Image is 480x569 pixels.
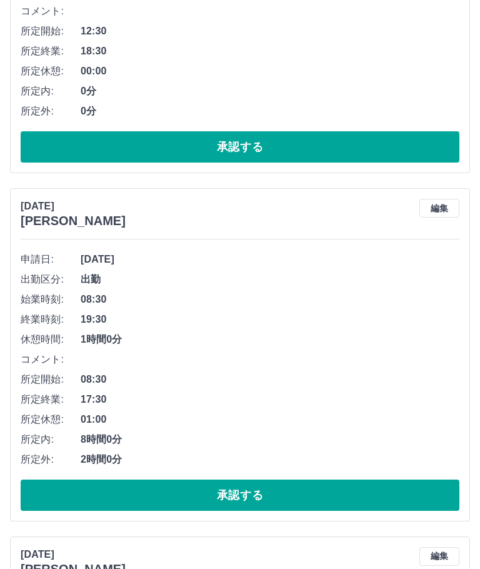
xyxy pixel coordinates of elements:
[81,292,459,307] span: 08:30
[81,432,459,447] span: 8時間0分
[21,4,81,19] span: コメント:
[21,452,81,467] span: 所定外:
[81,64,459,79] span: 00:00
[419,547,459,566] button: 編集
[21,24,81,39] span: 所定開始:
[419,199,459,218] button: 編集
[21,84,81,99] span: 所定内:
[81,84,459,99] span: 0分
[21,372,81,387] span: 所定開始:
[21,392,81,407] span: 所定終業:
[81,452,459,467] span: 2時間0分
[81,252,459,267] span: [DATE]
[21,272,81,287] span: 出勤区分:
[81,372,459,387] span: 08:30
[21,412,81,427] span: 所定休憩:
[21,199,126,214] p: [DATE]
[21,64,81,79] span: 所定休憩:
[81,44,459,59] span: 18:30
[21,312,81,327] span: 終業時刻:
[21,214,126,228] h3: [PERSON_NAME]
[81,24,459,39] span: 12:30
[21,547,126,562] p: [DATE]
[81,332,459,347] span: 1時間0分
[21,252,81,267] span: 申請日:
[21,104,81,119] span: 所定外:
[81,392,459,407] span: 17:30
[81,104,459,119] span: 0分
[81,272,459,287] span: 出勤
[21,44,81,59] span: 所定終業:
[81,412,459,427] span: 01:00
[21,432,81,447] span: 所定内:
[21,352,81,367] span: コメント:
[21,480,459,511] button: 承認する
[21,292,81,307] span: 始業時刻:
[21,332,81,347] span: 休憩時間:
[81,312,459,327] span: 19:30
[21,131,459,163] button: 承認する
